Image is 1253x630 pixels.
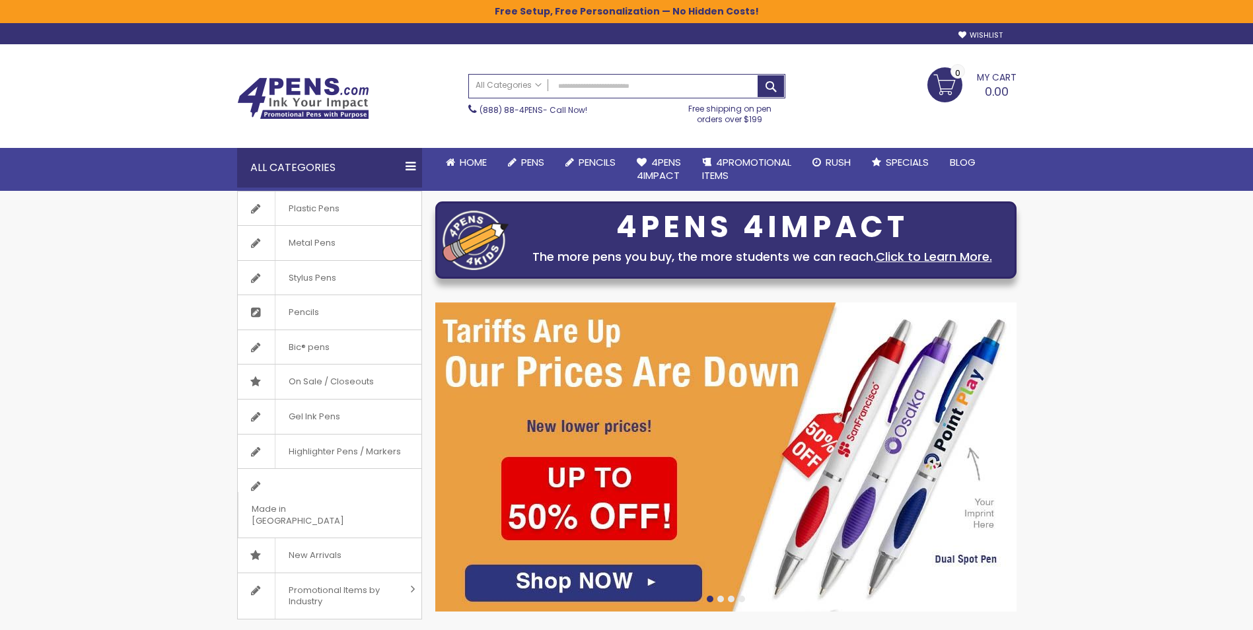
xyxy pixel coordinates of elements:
span: 0.00 [985,83,1009,100]
span: Blog [950,155,976,169]
a: Pencils [555,148,626,177]
a: Made in [GEOGRAPHIC_DATA] [238,469,421,538]
a: (888) 88-4PENS [480,104,543,116]
a: 4PROMOTIONALITEMS [692,148,802,191]
span: Bic® pens [275,330,343,365]
a: Plastic Pens [238,192,421,226]
a: Specials [861,148,939,177]
span: Home [460,155,487,169]
a: Promotional Items by Industry [238,573,421,619]
a: Highlighter Pens / Markers [238,435,421,469]
a: Pens [497,148,555,177]
a: New Arrivals [238,538,421,573]
span: Pens [521,155,544,169]
a: All Categories [469,75,548,96]
span: All Categories [476,80,542,90]
a: Pencils [238,295,421,330]
span: Pencils [275,295,332,330]
span: Plastic Pens [275,192,353,226]
div: All Categories [237,148,422,188]
a: On Sale / Closeouts [238,365,421,399]
img: four_pen_logo.png [443,210,509,270]
img: 4Pens Custom Pens and Promotional Products [237,77,369,120]
div: The more pens you buy, the more students we can reach. [515,248,1009,266]
div: 4PENS 4IMPACT [515,213,1009,241]
span: Promotional Items by Industry [275,573,406,619]
a: Rush [802,148,861,177]
a: Gel Ink Pens [238,400,421,434]
a: 4Pens4impact [626,148,692,191]
span: Made in [GEOGRAPHIC_DATA] [238,492,388,538]
img: /cheap-promotional-products.html [435,302,1017,612]
span: New Arrivals [275,538,355,573]
span: On Sale / Closeouts [275,365,387,399]
span: Metal Pens [275,226,349,260]
a: Bic® pens [238,330,421,365]
span: 4PROMOTIONAL ITEMS [702,155,791,182]
span: 4Pens 4impact [637,155,681,182]
a: Click to Learn More. [876,248,992,265]
span: Stylus Pens [275,261,349,295]
a: Wishlist [958,30,1003,40]
span: Rush [826,155,851,169]
span: Gel Ink Pens [275,400,353,434]
a: Stylus Pens [238,261,421,295]
a: Metal Pens [238,226,421,260]
span: Pencils [579,155,616,169]
a: Home [435,148,497,177]
a: 0.00 0 [927,67,1017,100]
span: Specials [886,155,929,169]
a: Blog [939,148,986,177]
div: Free shipping on pen orders over $199 [674,98,785,125]
span: Highlighter Pens / Markers [275,435,414,469]
span: 0 [955,67,960,79]
span: - Call Now! [480,104,587,116]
